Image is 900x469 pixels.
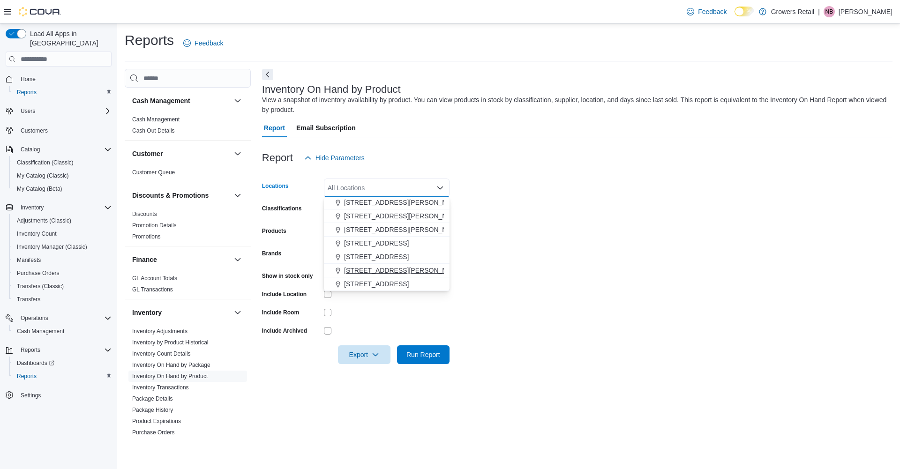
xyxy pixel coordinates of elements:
[19,7,61,16] img: Cova
[771,6,815,17] p: Growers Retail
[9,86,115,99] button: Reports
[21,75,36,83] span: Home
[324,223,450,237] button: [STREET_ADDRESS][PERSON_NAME]
[9,240,115,253] button: Inventory Manager (Classic)
[344,198,463,207] span: [STREET_ADDRESS][PERSON_NAME]
[132,429,175,436] a: Purchase Orders
[436,184,444,192] button: Close list of options
[125,31,174,50] h1: Reports
[264,119,285,137] span: Report
[132,96,230,105] button: Cash Management
[17,372,37,380] span: Reports
[13,294,44,305] a: Transfers
[2,143,115,156] button: Catalog
[195,38,223,48] span: Feedback
[21,314,48,322] span: Operations
[13,371,112,382] span: Reports
[13,170,73,181] a: My Catalog (Classic)
[262,272,313,280] label: Show in stock only
[13,254,112,266] span: Manifests
[17,243,87,251] span: Inventory Manager (Classic)
[315,153,365,163] span: Hide Parameters
[344,266,463,275] span: [STREET_ADDRESS][PERSON_NAME]
[9,280,115,293] button: Transfers (Classic)
[132,149,230,158] button: Customer
[17,230,57,238] span: Inventory Count
[132,406,173,414] span: Package History
[818,6,820,17] p: |
[180,34,227,52] a: Feedback
[9,227,115,240] button: Inventory Count
[344,279,409,289] span: [STREET_ADDRESS]
[132,373,208,380] a: Inventory On Hand by Product
[17,185,62,193] span: My Catalog (Beta)
[839,6,892,17] p: [PERSON_NAME]
[13,241,91,253] a: Inventory Manager (Classic)
[344,238,409,248] span: [STREET_ADDRESS]
[125,114,251,140] div: Cash Management
[132,275,177,282] span: GL Account Totals
[9,293,115,306] button: Transfers
[132,149,163,158] h3: Customer
[13,157,112,168] span: Classification (Classic)
[125,326,251,464] div: Inventory
[17,283,64,290] span: Transfers (Classic)
[9,325,115,338] button: Cash Management
[125,167,251,182] div: Customer
[132,169,175,176] span: Customer Queue
[262,290,307,298] label: Include Location
[132,308,162,317] h3: Inventory
[324,250,450,264] button: [STREET_ADDRESS]
[132,407,173,413] a: Package History
[13,268,112,279] span: Purchase Orders
[17,202,112,213] span: Inventory
[13,294,112,305] span: Transfers
[132,339,209,346] a: Inventory by Product Historical
[825,6,833,17] span: NB
[2,201,115,214] button: Inventory
[2,72,115,86] button: Home
[13,326,68,337] a: Cash Management
[13,183,66,194] a: My Catalog (Beta)
[132,96,190,105] h3: Cash Management
[132,395,173,402] span: Package Details
[17,89,37,96] span: Reports
[17,359,54,367] span: Dashboards
[132,350,191,357] span: Inventory Count Details
[132,328,187,335] span: Inventory Adjustments
[344,211,463,221] span: [STREET_ADDRESS][PERSON_NAME]
[735,7,754,16] input: Dark Mode
[262,327,307,335] label: Include Archived
[17,269,60,277] span: Purchase Orders
[132,116,180,123] a: Cash Management
[21,204,44,211] span: Inventory
[132,127,175,134] span: Cash Out Details
[13,157,77,168] a: Classification (Classic)
[2,123,115,137] button: Customers
[9,370,115,383] button: Reports
[262,227,286,235] label: Products
[324,277,450,291] button: [STREET_ADDRESS]
[17,344,44,356] button: Reports
[2,388,115,402] button: Settings
[300,149,368,167] button: Hide Parameters
[262,205,302,212] label: Classifications
[13,87,112,98] span: Reports
[13,268,63,279] a: Purchase Orders
[132,210,157,218] span: Discounts
[13,215,75,226] a: Adjustments (Classic)
[324,264,450,277] button: [STREET_ADDRESS][PERSON_NAME]
[132,222,177,229] a: Promotion Details
[132,191,230,200] button: Discounts & Promotions
[262,95,888,115] div: View a snapshot of inventory availability by product. You can view products in stock by classific...
[262,250,281,257] label: Brands
[13,281,67,292] a: Transfers (Classic)
[17,105,39,117] button: Users
[324,196,450,209] button: [STREET_ADDRESS][PERSON_NAME]
[232,307,243,318] button: Inventory
[17,344,112,356] span: Reports
[13,371,40,382] a: Reports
